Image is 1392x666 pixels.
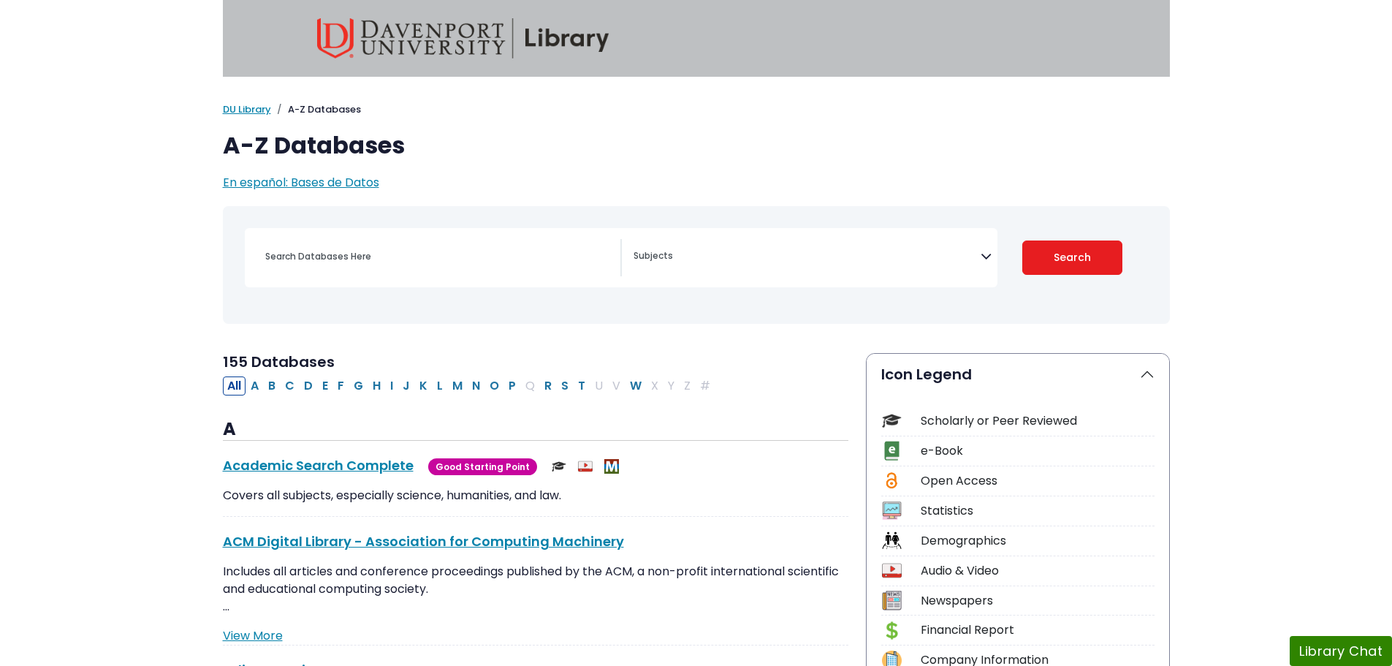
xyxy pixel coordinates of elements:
[540,376,556,396] button: Filter Results R
[223,376,716,393] div: Alpha-list to filter by first letter of database name
[1290,636,1392,666] button: Library Chat
[415,376,432,396] button: Filter Results K
[882,621,902,640] img: Icon Financial Report
[504,376,520,396] button: Filter Results P
[349,376,368,396] button: Filter Results G
[921,412,1155,430] div: Scholarly or Peer Reviewed
[921,621,1155,639] div: Financial Report
[223,102,271,116] a: DU Library
[223,456,414,474] a: Academic Search Complete
[317,18,609,58] img: Davenport University Library
[882,591,902,610] img: Icon Newspapers
[574,376,590,396] button: Filter Results T
[468,376,484,396] button: Filter Results N
[634,251,981,263] textarea: Search
[318,376,332,396] button: Filter Results E
[882,561,902,580] img: Icon Audio & Video
[223,419,848,441] h3: A
[867,354,1169,395] button: Icon Legend
[921,502,1155,520] div: Statistics
[921,472,1155,490] div: Open Access
[604,459,619,474] img: MeL (Michigan electronic Library)
[433,376,447,396] button: Filter Results L
[300,376,317,396] button: Filter Results D
[223,563,848,616] p: Includes all articles and conference proceedings published by the ACM, a non-profit international...
[223,102,1170,117] nav: breadcrumb
[921,562,1155,580] div: Audio & Video
[333,376,349,396] button: Filter Results F
[223,206,1170,324] nav: Search filters
[223,487,848,504] p: Covers all subjects, especially science, humanities, and law.
[882,531,902,550] img: Icon Demographics
[882,441,902,461] img: Icon e-Book
[386,376,398,396] button: Filter Results I
[625,376,646,396] button: Filter Results W
[883,471,901,491] img: Icon Open Access
[428,458,537,475] span: Good Starting Point
[223,352,335,372] span: 155 Databases
[223,174,379,191] a: En español: Bases de Datos
[921,532,1155,550] div: Demographics
[1022,241,1122,275] button: Submit for Search Results
[223,532,624,550] a: ACM Digital Library - Association for Computing Machinery
[223,376,246,396] button: All
[921,442,1155,460] div: e-Book
[223,132,1170,159] h1: A-Z Databases
[246,376,263,396] button: Filter Results A
[448,376,467,396] button: Filter Results M
[882,501,902,521] img: Icon Statistics
[398,376,414,396] button: Filter Results J
[921,592,1155,610] div: Newspapers
[256,246,620,267] input: Search database by title or keyword
[281,376,299,396] button: Filter Results C
[485,376,503,396] button: Filter Results O
[882,411,902,431] img: Icon Scholarly or Peer Reviewed
[223,627,283,644] a: View More
[264,376,280,396] button: Filter Results B
[368,376,385,396] button: Filter Results H
[557,376,573,396] button: Filter Results S
[578,459,593,474] img: Audio & Video
[552,459,566,474] img: Scholarly or Peer Reviewed
[271,102,361,117] li: A-Z Databases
